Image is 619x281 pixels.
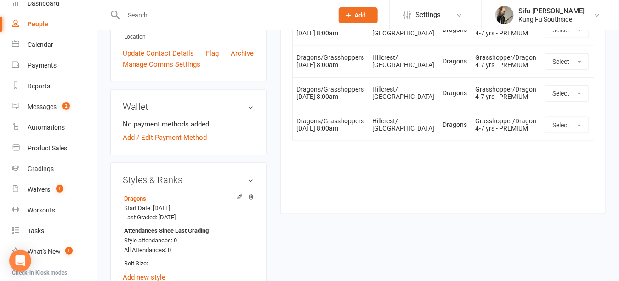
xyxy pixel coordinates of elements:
[231,48,254,59] a: Archive
[123,59,200,70] a: Manage Comms Settings
[123,175,254,185] h3: Styles & Ranks
[28,144,67,152] div: Product Sales
[476,118,537,132] div: Grasshopper/Dragon 4-7 yrs - PREMIUM
[28,227,44,235] div: Tasks
[124,214,176,221] span: Last Graded: [DATE]
[12,159,97,179] a: Gradings
[28,186,50,193] div: Waivers
[28,124,65,131] div: Automations
[293,77,369,109] td: [DATE] 8:00am
[28,41,53,48] div: Calendar
[121,9,327,22] input: Search...
[12,179,97,200] a: Waivers 1
[415,5,441,25] span: Settings
[28,206,55,214] div: Workouts
[297,118,364,125] div: Dragons/Grasshoppers
[124,33,254,41] div: Location
[124,205,170,212] span: Start Date: [DATE]
[12,97,97,117] a: Messages 2
[293,109,369,141] td: [DATE] 8:00am
[12,241,97,262] a: What's New1
[518,15,585,23] div: Kung Fu Southside
[297,54,364,61] div: Dragons/Grasshoppers
[518,7,585,15] div: Sifu [PERSON_NAME]
[123,132,207,143] a: Add / Edit Payment Method
[124,237,177,244] span: Style attendances: 0
[545,53,589,70] button: Select
[28,62,57,69] div: Payments
[28,103,57,110] div: Messages
[553,58,570,65] span: Select
[124,195,146,202] a: Dragons
[553,26,570,34] span: Select
[28,248,61,255] div: What's New
[123,119,254,130] li: No payment methods added
[443,58,467,65] div: Dragons
[12,221,97,241] a: Tasks
[12,34,97,55] a: Calendar
[12,117,97,138] a: Automations
[12,200,97,221] a: Workouts
[553,90,570,97] span: Select
[65,247,73,255] span: 1
[28,20,48,28] div: People
[293,46,369,77] td: [DATE] 8:00am
[56,185,63,193] span: 1
[476,86,537,100] div: Grasshopper/Dragon 4-7 yrs - PREMIUM
[124,226,209,236] strong: Attendances Since Last Grading
[297,86,364,93] div: Dragons/Grasshoppers
[476,54,537,69] div: Grasshopper/Dragon 4-7 yrs - PREMIUM
[12,76,97,97] a: Reports
[373,86,435,100] div: Hillcrest/ [GEOGRAPHIC_DATA]
[28,165,54,172] div: Gradings
[206,48,219,59] a: Flag
[12,55,97,76] a: Payments
[443,90,467,97] div: Dragons
[9,250,31,272] div: Open Intercom Messenger
[545,85,589,102] button: Select
[373,54,435,69] div: Hillcrest/ [GEOGRAPHIC_DATA]
[28,82,50,90] div: Reports
[443,121,467,128] div: Dragons
[62,102,70,110] span: 2
[12,14,97,34] a: People
[123,48,194,59] a: Update Contact Details
[545,117,589,133] button: Select
[12,138,97,159] a: Product Sales
[373,118,435,132] div: Hillcrest/ [GEOGRAPHIC_DATA]
[124,260,148,267] span: Belt Size:
[339,7,378,23] button: Add
[495,6,514,24] img: thumb_image1520483137.png
[355,11,366,19] span: Add
[123,102,254,112] h3: Wallet
[553,121,570,129] span: Select
[124,247,171,253] span: All Attendances: 0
